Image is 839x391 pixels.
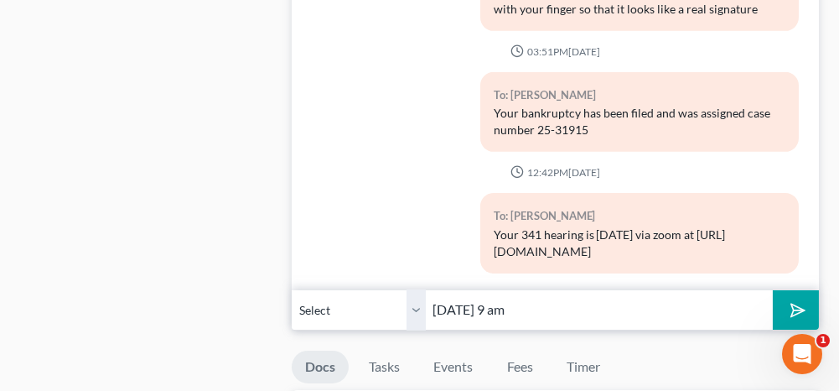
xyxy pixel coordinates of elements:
[553,351,614,383] a: Timer
[292,351,349,383] a: Docs
[494,86,785,105] div: To: [PERSON_NAME]
[420,351,486,383] a: Events
[494,227,785,260] div: Your 341 hearing is [DATE] via zoom at [URL][DOMAIN_NAME]
[312,44,799,59] div: 03:51PM[DATE]
[355,351,413,383] a: Tasks
[493,351,546,383] a: Fees
[816,334,830,347] span: 1
[782,334,822,374] iframe: Intercom live chat
[494,105,785,138] div: Your bankruptcy has been filed and was assigned case number 25-31915
[312,165,799,180] div: 12:42PM[DATE]
[494,206,785,226] div: To: [PERSON_NAME]
[426,289,772,331] input: Say something...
